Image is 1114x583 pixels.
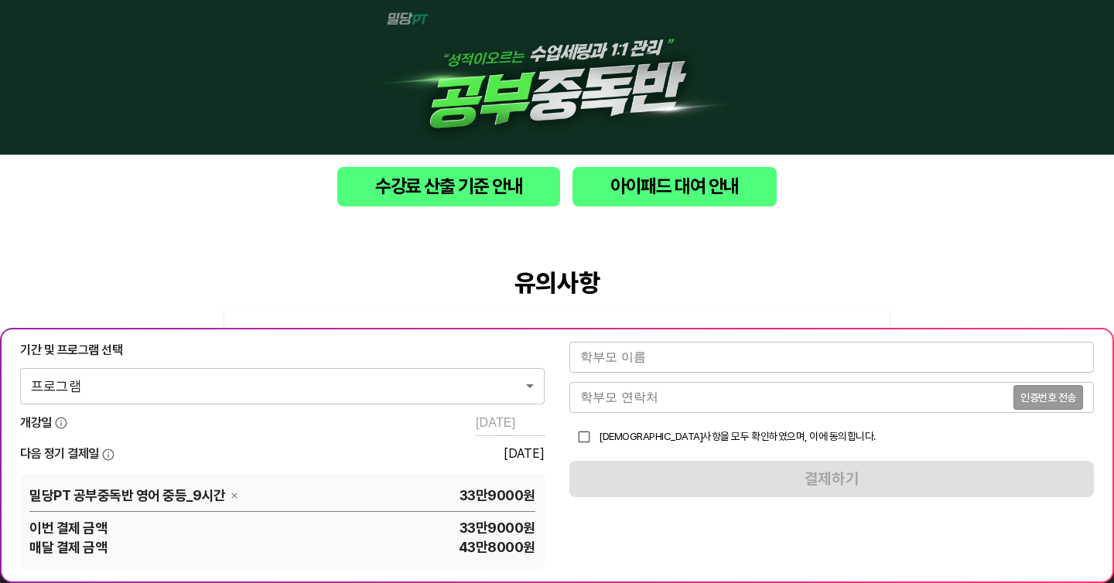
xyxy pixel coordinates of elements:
span: 33만9000 원 [107,518,535,537]
div: 밀당PT 등록 안내 [237,319,849,356]
span: 다음 정기 결제일 [20,445,99,462]
input: 학부모 연락처를 입력해주세요 [569,382,1013,413]
button: 수강료 산출 기준 안내 [337,167,560,206]
span: 43만8000 원 [107,537,535,557]
div: [DATE] [504,446,545,461]
span: 33만9000 원 [244,485,535,504]
span: 매달 결제 금액 [29,537,107,557]
div: 프로그램 [20,368,545,404]
button: 아이패드 대여 안내 [572,167,777,206]
div: 기간 및 프로그램 선택 [20,342,545,359]
img: 1 [371,12,743,142]
div: 밀당PT 등록 안내 [224,310,890,366]
span: 이번 결제 금액 [29,518,107,537]
div: 유의사항 [224,268,890,298]
span: [DEMOGRAPHIC_DATA]사항을 모두 확인하였으며, 이에 동의합니다. [599,430,876,442]
span: 아이패드 대여 안내 [585,173,764,200]
input: 학부모 이름을 입력해주세요 [569,342,1094,373]
span: 개강일 [20,414,52,431]
span: 밀당PT 공부중독반 영어 중등_9시간 [29,485,225,504]
span: 수강료 산출 기준 안내 [350,173,548,200]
